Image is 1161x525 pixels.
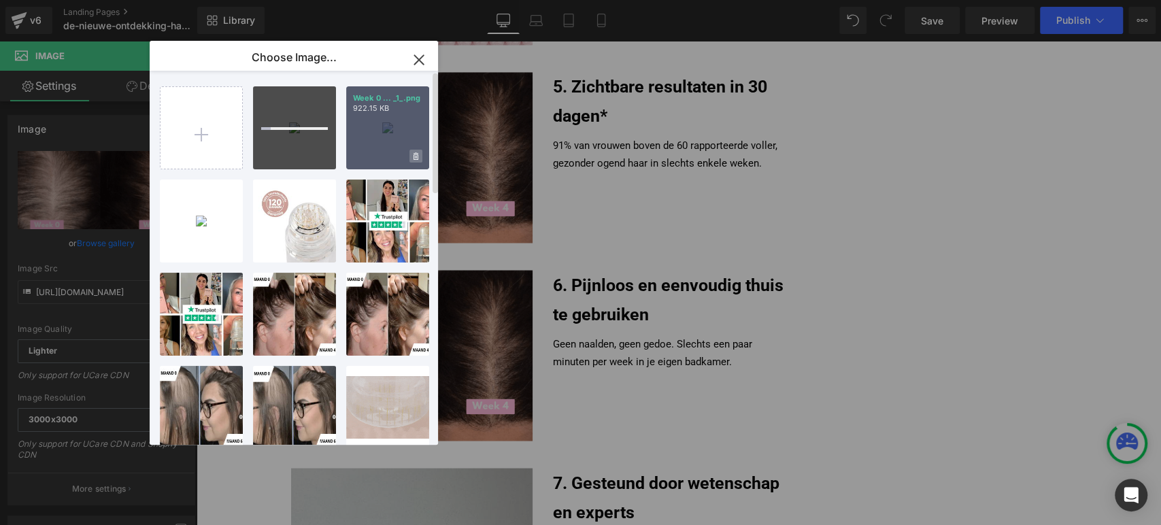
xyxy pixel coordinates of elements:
p: Geen naalden, geen gedoe. Slechts een paar minuten per week in je eigen badkamer. [356,294,588,330]
b: 6. Pijnloos en eenvoudig thuis te gebruiken [356,234,587,283]
p: 922.15 KB [353,103,422,114]
img: 9a83374f-7516-4244-af96-4b9f3904c81d [196,216,207,226]
div: Open Intercom Messenger [1115,479,1147,511]
b: 7. Gesteund door wetenschap en experts [356,432,583,481]
p: Choose Image... [251,50,336,64]
p: Week 0 ... _1_.png [353,93,422,103]
p: 91% van vrouwen boven de 60 rapporteerde voller, gezonder ogend haar in slechts enkele weken. [356,97,588,132]
b: 5. Zichtbare resultaten in 30 dagen* [356,36,571,85]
